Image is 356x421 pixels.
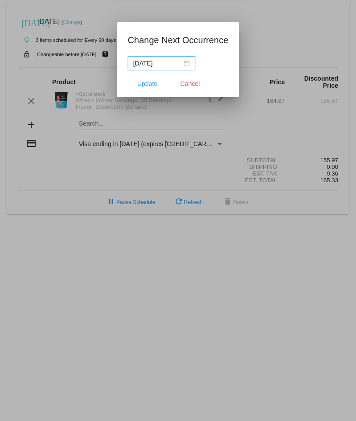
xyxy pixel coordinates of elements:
[137,80,157,87] span: Update
[133,58,182,68] input: Select date
[128,76,167,92] button: Update
[171,76,210,92] button: Close dialog
[128,33,229,47] h1: Change Next Occurrence
[180,80,200,87] span: Cancel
